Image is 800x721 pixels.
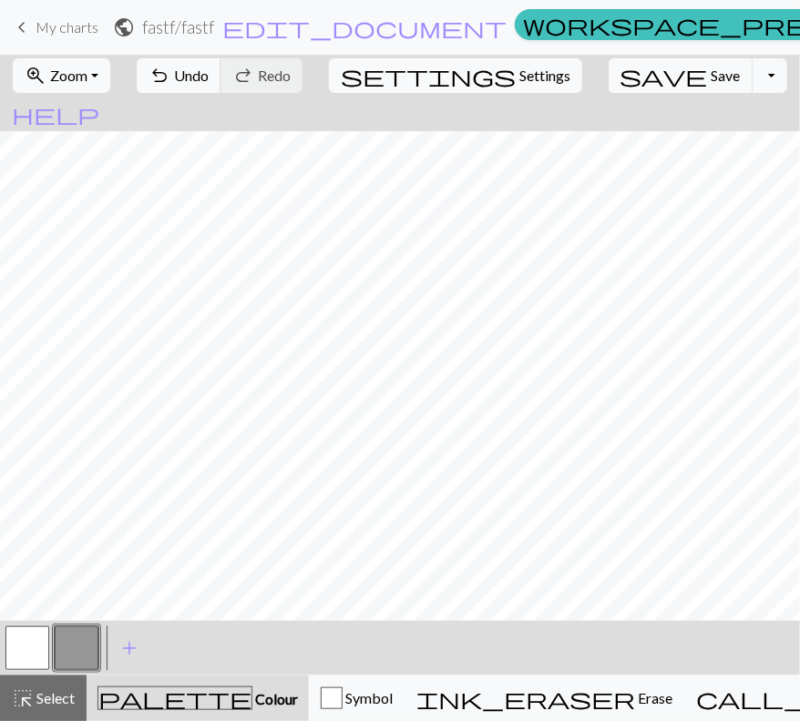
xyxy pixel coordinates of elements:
span: palette [98,685,251,711]
span: zoom_in [25,63,46,88]
button: Erase [405,675,684,721]
a: My charts [11,12,98,43]
span: help [12,101,99,127]
button: Undo [137,58,221,93]
i: Settings [341,65,516,87]
span: settings [341,63,516,88]
span: public [113,15,135,40]
span: Symbol [343,689,393,706]
span: Colour [252,690,298,707]
button: Save [609,58,754,93]
span: highlight_alt [12,685,34,711]
button: Colour [87,675,309,721]
span: Zoom [50,67,87,84]
span: My charts [36,18,98,36]
button: Zoom [13,58,110,93]
span: save [621,63,708,88]
span: Settings [519,65,570,87]
span: keyboard_arrow_left [11,15,33,40]
span: Select [34,689,75,706]
span: Undo [174,67,209,84]
h2: fastf / fastf [142,16,214,37]
button: Symbol [309,675,405,721]
span: Erase [635,689,672,706]
span: undo [149,63,170,88]
span: ink_eraser [416,685,635,711]
button: SettingsSettings [329,58,582,93]
span: Save [712,67,741,84]
span: edit_document [222,15,507,40]
span: add [118,635,140,661]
